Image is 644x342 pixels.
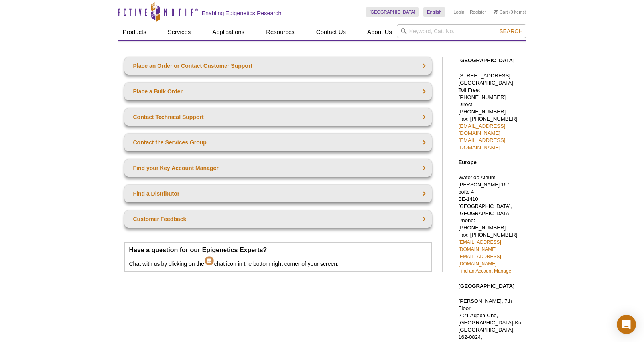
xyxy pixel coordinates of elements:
a: Applications [207,24,249,40]
strong: Have a question for our Epigenetics Experts? [129,247,267,253]
a: Place an Order or Contact Customer Support [124,57,432,75]
a: About Us [362,24,397,40]
a: Place a Bulk Order [124,83,432,100]
a: Contact Technical Support [124,108,432,126]
img: Your Cart [494,10,498,14]
a: Resources [261,24,299,40]
p: [STREET_ADDRESS] [GEOGRAPHIC_DATA] Toll Free: [PHONE_NUMBER] Direct: [PHONE_NUMBER] Fax: [PHONE_N... [459,72,522,151]
a: Contact the Services Group [124,134,432,151]
a: Find your Key Account Manager [124,159,432,177]
img: Intercom Chat [204,254,214,266]
a: Cart [494,9,508,15]
a: [EMAIL_ADDRESS][DOMAIN_NAME] [459,239,501,252]
a: Customer Feedback [124,210,432,228]
a: Find an Account Manager [459,268,513,274]
a: Find a Distributor [124,185,432,202]
a: Services [163,24,196,40]
strong: Europe [459,159,477,165]
li: (0 items) [494,7,526,17]
a: [EMAIL_ADDRESS][DOMAIN_NAME] [459,254,501,267]
input: Keyword, Cat. No. [397,24,526,38]
span: [PERSON_NAME] 167 – boîte 4 BE-1410 [GEOGRAPHIC_DATA], [GEOGRAPHIC_DATA] [459,182,514,216]
p: Waterloo Atrium Phone: [PHONE_NUMBER] Fax: [PHONE_NUMBER] [459,174,522,275]
div: Open Intercom Messenger [617,315,636,334]
a: [EMAIL_ADDRESS][DOMAIN_NAME] [459,137,506,150]
a: Products [118,24,151,40]
a: Login [453,9,464,15]
a: [EMAIL_ADDRESS][DOMAIN_NAME] [459,123,506,136]
p: Chat with us by clicking on the chat icon in the bottom right corner of your screen. [129,247,427,267]
li: | [467,7,468,17]
strong: [GEOGRAPHIC_DATA] [459,57,515,63]
h2: Enabling Epigenetics Research [202,10,282,17]
button: Search [497,28,525,35]
strong: [GEOGRAPHIC_DATA] [459,283,515,289]
a: Contact Us [311,24,351,40]
span: Search [499,28,522,34]
a: English [423,7,445,17]
a: [GEOGRAPHIC_DATA] [366,7,419,17]
a: Register [470,9,486,15]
